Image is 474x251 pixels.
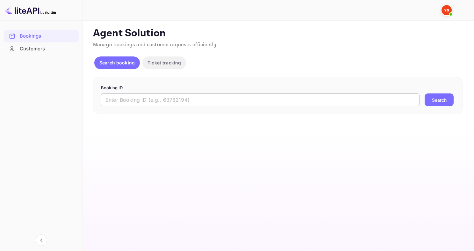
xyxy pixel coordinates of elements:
[20,45,75,53] div: Customers
[36,234,47,246] button: Collapse navigation
[101,93,420,106] input: Enter Booking ID (e.g., 63782194)
[93,27,463,40] p: Agent Solution
[4,30,79,42] a: Bookings
[5,5,56,15] img: LiteAPI logo
[101,85,455,91] p: Booking ID
[425,93,454,106] button: Search
[147,59,181,66] p: Ticket tracking
[20,33,75,40] div: Bookings
[442,5,452,15] img: Yandex Support
[4,43,79,55] div: Customers
[4,43,79,55] a: Customers
[93,41,218,48] span: Manage bookings and customer requests efficiently.
[99,59,135,66] p: Search booking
